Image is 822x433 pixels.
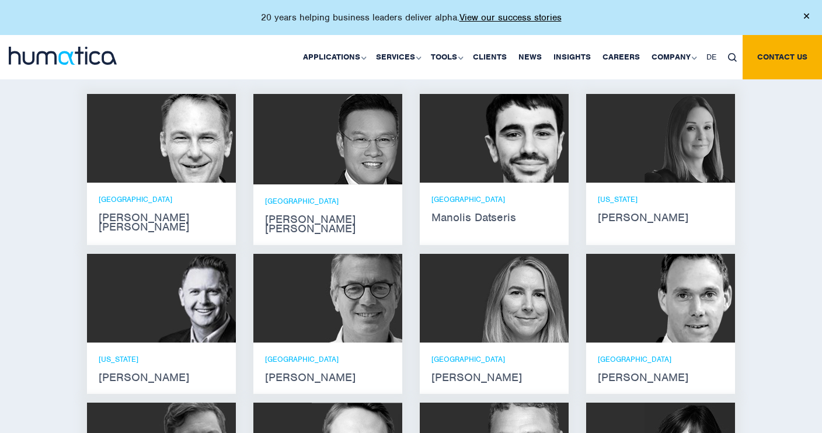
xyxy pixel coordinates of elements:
[265,354,391,364] p: [GEOGRAPHIC_DATA]
[728,53,737,62] img: search_icon
[598,194,723,204] p: [US_STATE]
[645,254,735,343] img: Andreas Knobloch
[467,35,513,79] a: Clients
[459,12,562,23] a: View our success stories
[425,35,467,79] a: Tools
[598,354,723,364] p: [GEOGRAPHIC_DATA]
[99,194,224,204] p: [GEOGRAPHIC_DATA]
[431,213,557,222] strong: Manolis Datseris
[303,94,402,184] img: Jen Jee Chan
[297,35,370,79] a: Applications
[513,35,548,79] a: News
[478,254,569,343] img: Zoë Fox
[743,35,822,79] a: Contact us
[646,35,701,79] a: Company
[370,35,425,79] a: Services
[431,373,557,382] strong: [PERSON_NAME]
[265,196,391,206] p: [GEOGRAPHIC_DATA]
[478,94,569,183] img: Manolis Datseris
[598,373,723,382] strong: [PERSON_NAME]
[145,254,236,343] img: Russell Raath
[598,213,723,222] strong: [PERSON_NAME]
[645,94,735,183] img: Melissa Mounce
[706,52,716,62] span: DE
[431,194,557,204] p: [GEOGRAPHIC_DATA]
[548,35,597,79] a: Insights
[265,373,391,382] strong: [PERSON_NAME]
[261,12,562,23] p: 20 years helping business leaders deliver alpha.
[99,354,224,364] p: [US_STATE]
[145,94,236,183] img: Andros Payne
[312,254,402,343] img: Jan Löning
[99,373,224,382] strong: [PERSON_NAME]
[701,35,722,79] a: DE
[265,215,391,233] strong: [PERSON_NAME] [PERSON_NAME]
[431,354,557,364] p: [GEOGRAPHIC_DATA]
[597,35,646,79] a: Careers
[99,213,224,232] strong: [PERSON_NAME] [PERSON_NAME]
[9,47,117,65] img: logo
